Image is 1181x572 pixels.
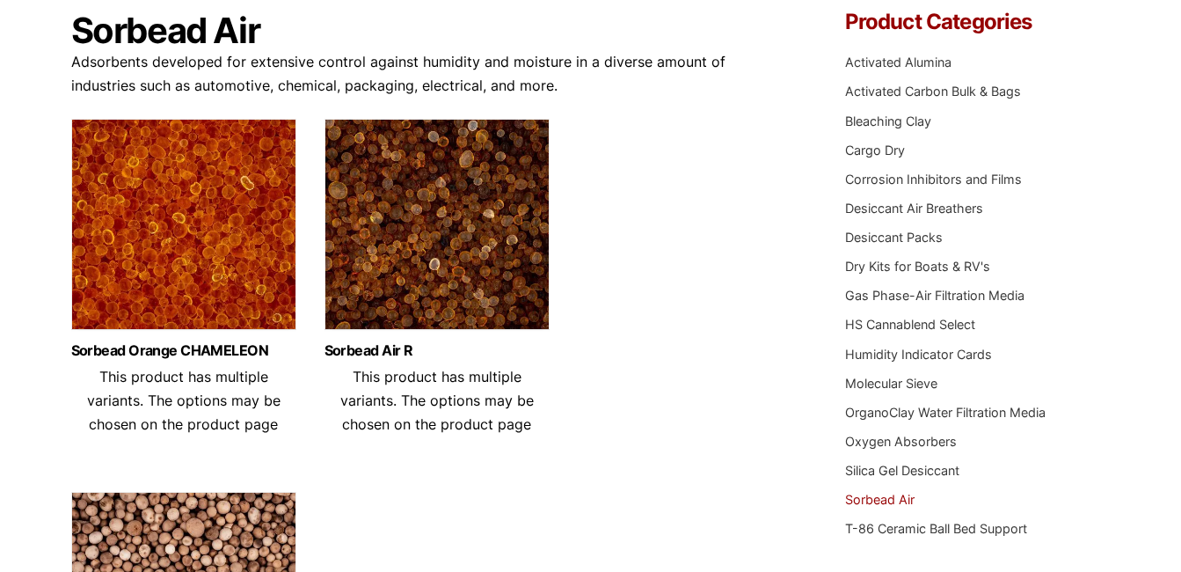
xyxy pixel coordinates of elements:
a: Molecular Sieve [845,376,937,391]
a: T-86 Ceramic Ball Bed Support [845,521,1027,536]
a: Sorbead Orange CHAMELEON [71,343,296,358]
a: Silica Gel Desiccant [845,463,959,478]
a: HS Cannablend Select [845,317,975,332]
span: This product has multiple variants. The options may be chosen on the product page [87,368,281,433]
a: Activated Alumina [845,55,951,70]
a: Desiccant Air Breathers [845,201,983,216]
a: Sorbead Air [845,492,915,507]
a: Activated Carbon Bulk & Bags [845,84,1021,99]
a: Sorbead Air R [324,343,550,358]
a: Humidity Indicator Cards [845,347,992,362]
p: Adsorbents developed for extensive control against humidity and moisture in a diverse amount of i... [71,50,794,98]
h1: Sorbead Air [71,11,794,50]
a: Desiccant Packs [845,230,943,245]
a: Bleaching Clay [845,114,931,128]
a: Gas Phase-Air Filtration Media [845,288,1024,303]
h4: Product Categories [845,11,1111,33]
a: OrganoClay Water Filtration Media [845,405,1046,420]
a: Oxygen Absorbers [845,434,957,449]
a: Dry Kits for Boats & RV's [845,259,990,274]
a: Corrosion Inhibitors and Films [845,172,1022,187]
span: This product has multiple variants. The options may be chosen on the product page [340,368,534,433]
a: Cargo Dry [845,143,905,158]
